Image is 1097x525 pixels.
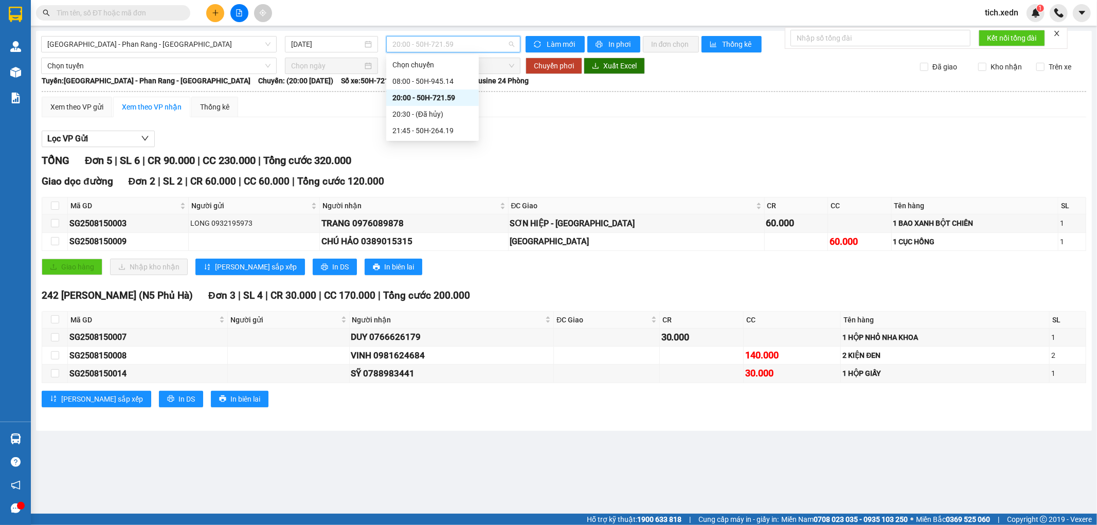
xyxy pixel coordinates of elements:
[206,4,224,22] button: plus
[547,39,577,50] span: Làm mới
[556,314,649,325] span: ĐC Giao
[47,132,88,145] span: Lọc VP Gửi
[392,108,473,120] div: 20:30 - (Đã hủy)
[243,289,263,301] span: SL 4
[392,92,473,103] div: 20:00 - 50H-721.59
[587,36,640,52] button: printerIn phơi
[158,175,160,187] span: |
[1060,236,1084,247] div: 1
[50,101,103,113] div: Xem theo VP gửi
[1060,218,1084,229] div: 1
[211,391,268,407] button: printerIn biên lai
[197,154,200,167] span: |
[120,154,140,167] span: SL 6
[47,37,271,52] span: Sài Gòn - Phan Rang - Ninh Sơn
[526,36,585,52] button: syncLàm mới
[365,259,422,275] button: printerIn biên lai
[587,514,681,525] span: Hỗ trợ kỹ thuật:
[723,39,753,50] span: Thống kê
[148,154,195,167] span: CR 90.000
[10,67,21,78] img: warehouse-icon
[1045,61,1075,73] span: Trên xe
[238,289,241,301] span: |
[892,197,1059,214] th: Tên hàng
[321,263,328,271] span: printer
[510,235,763,248] div: [GEOGRAPHIC_DATA]
[110,259,188,275] button: downloadNhập kho nhận
[122,101,182,113] div: Xem theo VP nhận
[291,60,363,71] input: Chọn ngày
[986,61,1026,73] span: Kho nhận
[167,395,174,403] span: printer
[946,515,990,523] strong: 0369 525 060
[259,9,266,16] span: aim
[998,514,999,525] span: |
[928,61,961,73] span: Đã giao
[893,218,1057,229] div: 1 BAO XANH BỘT CHIÊN
[977,6,1027,19] span: tich.xedn
[271,289,316,301] span: CR 30.000
[292,175,295,187] span: |
[319,289,321,301] span: |
[42,154,69,167] span: TỔNG
[392,76,473,87] div: 08:00 - 50H-945.14
[828,197,892,214] th: CC
[297,175,384,187] span: Tổng cước 120.000
[534,41,543,49] span: sync
[1077,8,1087,17] span: caret-down
[258,75,333,86] span: Chuyến: (20:00 [DATE])
[236,9,243,16] span: file-add
[698,514,779,525] span: Cung cấp máy in - giấy in:
[373,263,380,271] span: printer
[324,289,375,301] span: CC 170.000
[842,368,1047,379] div: 1 HỘP GIẤY
[1051,350,1084,361] div: 2
[1031,8,1040,17] img: icon-new-feature
[511,200,754,211] span: ĐC Giao
[163,175,183,187] span: SL 2
[47,58,271,74] span: Chọn tuyến
[11,503,21,513] span: message
[254,4,272,22] button: aim
[643,36,699,52] button: In đơn chọn
[230,4,248,22] button: file-add
[584,58,645,74] button: downloadXuất Excel
[781,514,908,525] span: Miền Nam
[596,41,604,49] span: printer
[1051,332,1084,343] div: 1
[351,330,552,344] div: DUY 0766626179
[790,30,970,46] input: Nhập số tổng đài
[69,331,226,343] div: SG2508150007
[190,175,236,187] span: CR 60.000
[68,214,189,232] td: SG2508150003
[352,314,544,325] span: Người nhận
[141,134,149,142] span: down
[265,289,268,301] span: |
[386,57,479,73] div: Chọn chuyến
[203,154,256,167] span: CC 230.000
[689,514,691,525] span: |
[185,175,188,187] span: |
[351,349,552,363] div: VINH 0981624684
[230,393,260,405] span: In biên lai
[745,366,839,381] div: 30.000
[1051,368,1084,379] div: 1
[9,7,22,22] img: logo-vxr
[987,32,1037,44] span: Kết nối tổng đài
[11,480,21,490] span: notification
[69,349,226,362] div: SG2508150008
[57,7,178,19] input: Tìm tên, số ĐT hoặc mã đơn
[608,39,632,50] span: In phơi
[178,393,195,405] span: In DS
[842,332,1047,343] div: 1 HỘP NHỎ NHA KHOA
[70,200,178,211] span: Mã GD
[42,259,102,275] button: uploadGiao hàng
[68,233,189,251] td: SG2508150009
[341,75,399,86] span: Số xe: 50H-721.59
[258,154,261,167] span: |
[637,515,681,523] strong: 1900 633 818
[392,37,514,52] span: 20:00 - 50H-721.59
[195,259,305,275] button: sort-ascending[PERSON_NAME] sắp xếp
[70,314,217,325] span: Mã GD
[744,312,841,329] th: CC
